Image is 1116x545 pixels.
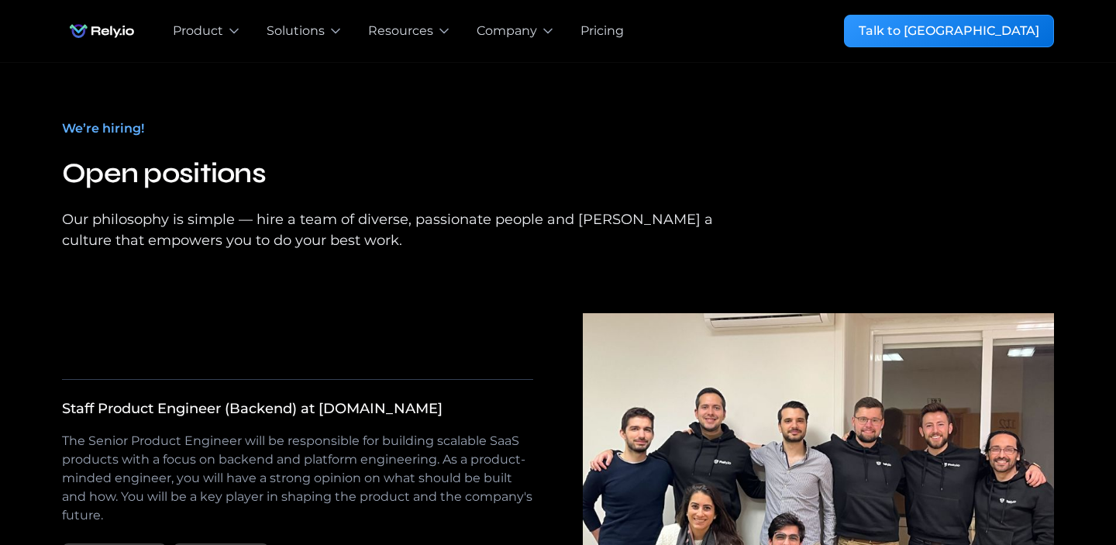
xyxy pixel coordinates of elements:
div: Staff Product Engineer (Backend) at [DOMAIN_NAME] [62,398,443,419]
h2: Open positions [62,150,744,197]
div: Solutions [267,22,325,40]
iframe: Chatbot [1014,443,1094,523]
div: Our philosophy is simple — hire a team of diverse, passionate people and [PERSON_NAME] a culture ... [62,209,744,251]
div: We’re hiring! [62,119,144,138]
div: Company [477,22,537,40]
p: The Senior Product Engineer will be responsible for building scalable SaaS products with a focus ... [62,432,533,525]
img: Rely.io logo [62,16,142,47]
div: Resources [368,22,433,40]
div: Talk to [GEOGRAPHIC_DATA] [859,22,1039,40]
a: Talk to [GEOGRAPHIC_DATA] [844,15,1054,47]
a: Pricing [580,22,624,40]
div: Product [173,22,223,40]
a: home [62,16,142,47]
